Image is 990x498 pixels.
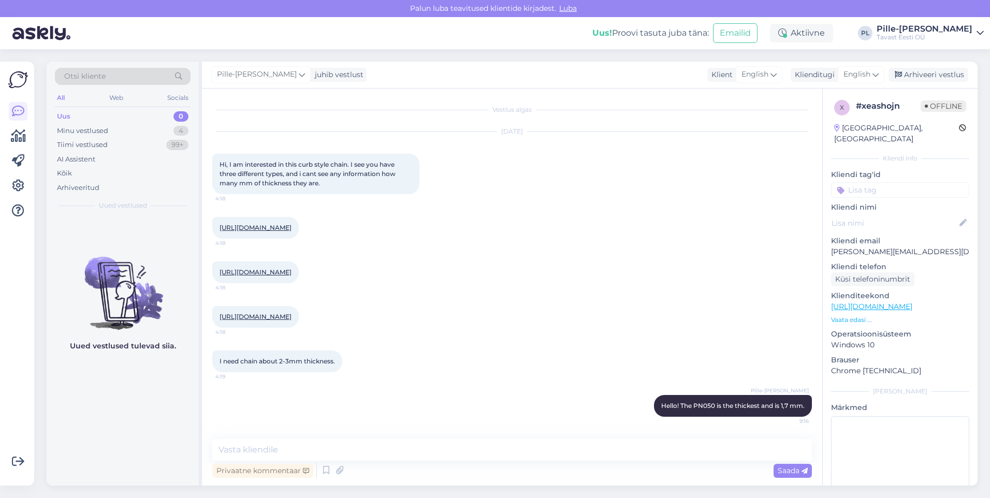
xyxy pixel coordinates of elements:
img: No chats [47,238,199,331]
span: Pille-[PERSON_NAME] [751,387,809,394]
div: Proovi tasuta juba täna: [592,27,709,39]
div: Arhiveeri vestlus [889,68,968,82]
p: Brauser [831,355,969,365]
div: Minu vestlused [57,126,108,136]
p: Windows 10 [831,340,969,350]
input: Lisa nimi [832,217,957,229]
p: Chrome [TECHNICAL_ID] [831,365,969,376]
div: Privaatne kommentaar [212,464,313,478]
span: 4:18 [215,328,254,336]
div: Aktiivne [770,24,833,42]
button: Emailid [713,23,758,43]
span: Offline [921,100,966,112]
span: Otsi kliente [64,71,106,82]
span: Luba [556,4,580,13]
span: 4:18 [215,195,254,202]
span: English [741,69,768,80]
div: [PERSON_NAME] [831,387,969,396]
div: All [55,91,67,105]
div: Web [107,91,125,105]
div: Vestlus algas [212,105,812,114]
div: Pille-[PERSON_NAME] [877,25,972,33]
a: [URL][DOMAIN_NAME] [220,313,292,320]
p: Vaata edasi ... [831,315,969,325]
span: 4:18 [215,239,254,247]
span: I need chain about 2-3mm thickness. [220,357,335,365]
div: Klienditugi [791,69,835,80]
p: Operatsioonisüsteem [831,329,969,340]
input: Lisa tag [831,182,969,198]
img: Askly Logo [8,70,28,90]
span: 4:19 [215,373,254,380]
div: Kõik [57,168,72,179]
span: Hi, I am interested in this curb style chain. I see you have three different types, and i cant se... [220,160,397,187]
a: Pille-[PERSON_NAME]Tavast Eesti OÜ [877,25,984,41]
span: Hello! The PN050 is the thickest and is 1,7 mm. [661,402,805,409]
a: [URL][DOMAIN_NAME] [220,224,292,231]
div: # xeashojn [856,100,921,112]
div: Tavast Eesti OÜ [877,33,972,41]
div: 0 [173,111,188,122]
p: [PERSON_NAME][EMAIL_ADDRESS][DOMAIN_NAME] [831,246,969,257]
span: Saada [778,466,808,475]
div: AI Assistent [57,154,95,165]
div: 4 [173,126,188,136]
span: English [843,69,870,80]
div: [GEOGRAPHIC_DATA], [GEOGRAPHIC_DATA] [834,123,959,144]
div: Socials [165,91,191,105]
span: x [840,104,844,111]
a: [URL][DOMAIN_NAME] [220,268,292,276]
span: Pille-[PERSON_NAME] [217,69,297,80]
div: [DATE] [212,127,812,136]
div: 99+ [166,140,188,150]
p: Märkmed [831,402,969,413]
div: Klient [707,69,733,80]
div: Arhiveeritud [57,183,99,193]
div: Küsi telefoninumbrit [831,272,914,286]
span: 4:18 [215,284,254,291]
div: juhib vestlust [311,69,363,80]
a: [URL][DOMAIN_NAME] [831,302,912,311]
p: Kliendi email [831,236,969,246]
div: Uus [57,111,70,122]
div: Kliendi info [831,154,969,163]
span: Uued vestlused [99,201,147,210]
p: Kliendi tag'id [831,169,969,180]
div: PL [858,26,872,40]
b: Uus! [592,28,612,38]
p: Kliendi telefon [831,261,969,272]
div: Tiimi vestlused [57,140,108,150]
p: Kliendi nimi [831,202,969,213]
p: Uued vestlused tulevad siia. [70,341,176,351]
p: Klienditeekond [831,290,969,301]
span: 9:16 [770,417,809,425]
